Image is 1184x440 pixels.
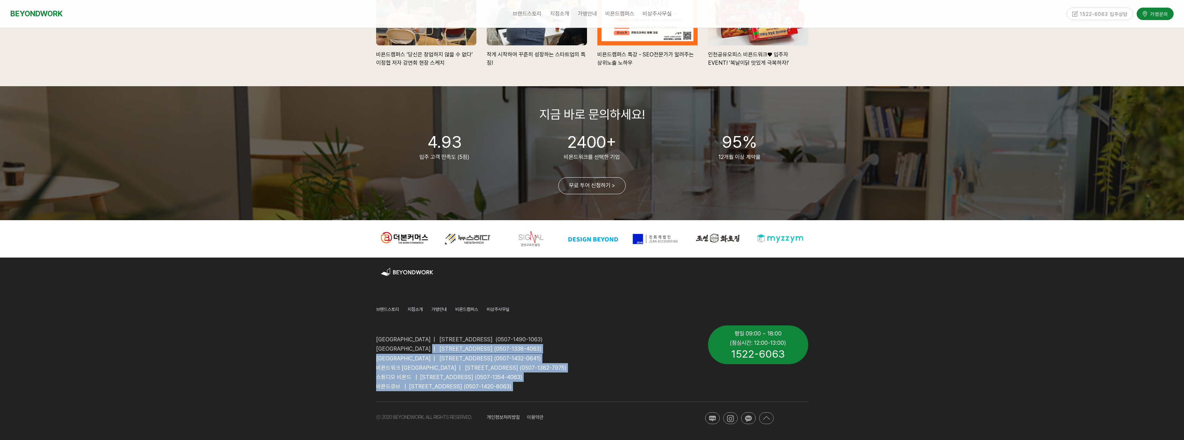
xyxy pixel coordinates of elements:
span: 4.93 [427,132,462,152]
a: 브랜드스토리 [509,5,546,23]
a: BEYONDWORK [10,7,63,20]
a: 브랜드스토리 [376,306,399,315]
span: [GEOGRAPHIC_DATA] | [STREET_ADDRESS] (0507-1432-0641) [376,355,541,362]
p: 비욘드캠퍼스 특강 - SEO전문가가 알려주는 상위노출 노하우 [597,45,698,67]
span: 가맹문의 [1148,10,1168,17]
span: 비욘드워크를 선택한 기업 [564,154,620,160]
span: 입주 고객 만족도 (5점) [419,154,469,160]
span: 스튜디오 비욘드 | [STREET_ADDRESS] (0507-1354-4063) [376,374,522,380]
span: 비욘드캠퍼스 [455,307,478,312]
span: 지점소개 [550,10,569,17]
span: 가맹안내 [578,10,597,17]
span: ⓒ 2020 BEYONDWORK. ALL RIGHTS RESERVED. [376,414,472,420]
a: 지점소개 [546,5,574,23]
span: 개인정보처리방침 이용약관 [487,414,543,420]
span: [GEOGRAPHIC_DATA] | [STREET_ADDRESS] (0507-1338-4063) [376,345,542,352]
span: 95% [722,132,757,152]
span: 2400+ [567,132,616,152]
a: 비상주사무실 [638,5,676,23]
span: 비욘드캠퍼스 [605,10,634,17]
a: 무료 투어 신청하기 > [558,177,626,194]
span: 평일 09:00 ~ 18:00 [735,330,782,337]
span: 지금 바로 문의하세요! [539,107,645,122]
p: 작게 시작하여 꾸준히 성장하는 스타트업의 특징! [487,45,587,67]
a: 가맹문의 [1137,7,1174,19]
span: 비욘드큐브 | [STREET_ADDRESS] (0507-1420-8063) [376,383,512,390]
a: 지점소개 [408,306,423,315]
span: 12개월 이상 계약율 [718,154,761,160]
span: 비상주사무실 [487,307,510,312]
span: 가맹안내 [431,307,447,312]
span: 지점소개 [408,307,423,312]
a: 가맹안내 [574,5,601,23]
p: 비욘드캠퍼스 ‘당신은 창업하지 않을 수 없다’ 이정협 저자 강연회 현장 스케치 [376,45,476,67]
span: 비상주사무실 [643,10,672,17]
p: 인천공유오피스 비욘드워크♥ 입주자 EVENT! ‘복날이닭 맛있게 극복하자!’ [708,45,808,67]
span: 브랜드스토리 [513,10,542,17]
a: 비상주사무실 [487,306,510,315]
span: 브랜드스토리 [376,307,399,312]
a: 비욘드캠퍼스 [601,5,638,23]
a: 비욘드캠퍼스 [455,306,478,315]
span: [GEOGRAPHIC_DATA] | [STREET_ADDRESS] (0507-1490-1063) [376,336,543,343]
span: 1522-6063 [731,348,785,360]
span: 비욘드워크 [GEOGRAPHIC_DATA] | [STREET_ADDRESS] (0507-1382-7975) [376,365,567,371]
a: 가맹안내 [431,306,447,315]
span: (점심시간: 12:00-13:00) [730,340,786,346]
